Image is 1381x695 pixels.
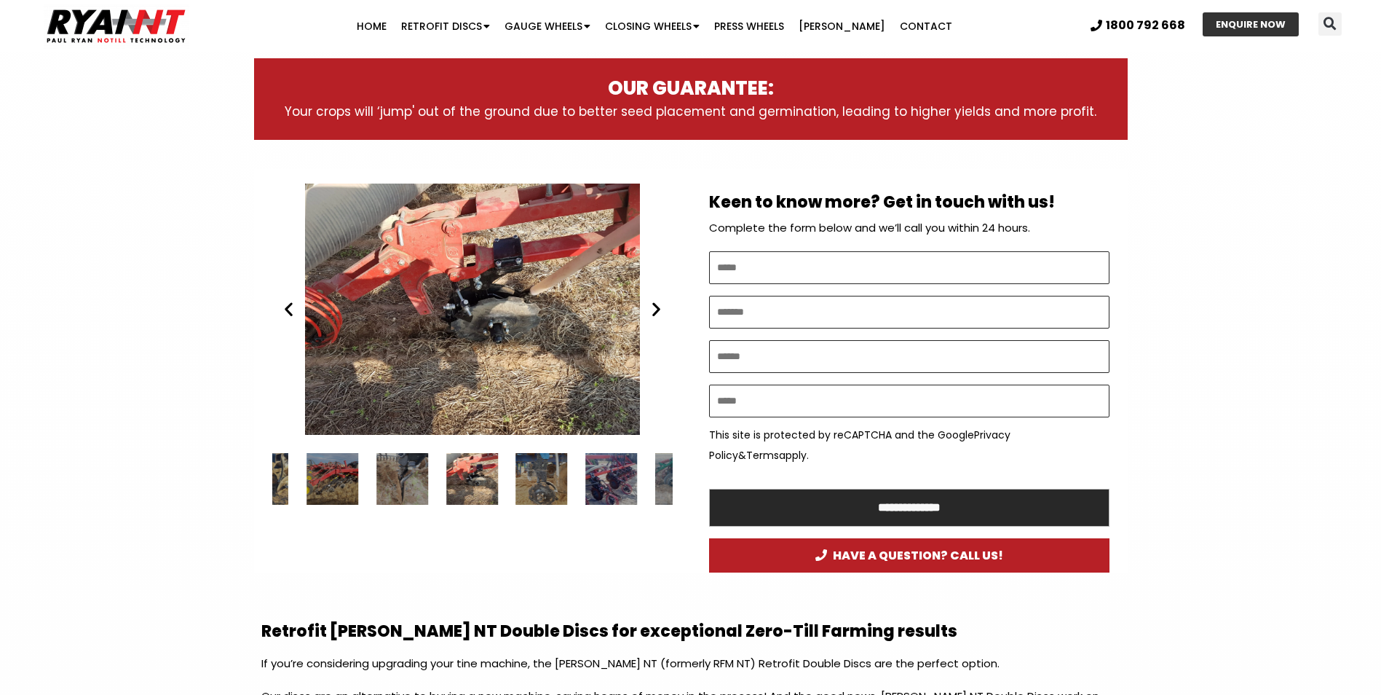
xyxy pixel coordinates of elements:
div: 19 / 34 [446,453,498,505]
a: HAVE A QUESTION? CALL US! [709,538,1109,573]
span: Your crops will ‘jump' out of the ground due to better seed placement and germination, leading to... [285,103,1096,120]
div: RYAN NT Retrofit Double Discs. no till cropping [272,184,673,435]
span: 1800 792 668 [1106,20,1185,31]
img: Ryan NT logo [44,4,189,49]
a: [PERSON_NAME] [791,12,893,41]
div: RYAN NT Retrofit Double Discs. no till cropping [446,453,498,505]
p: If you’re considering upgrading your tine machine, the [PERSON_NAME] NT (formerly RFM NT) Retrofi... [261,654,1120,687]
div: Search [1318,12,1342,36]
a: Home [349,12,394,41]
div: Previous slide [280,300,298,318]
a: Gauge Wheels [497,12,598,41]
div: Slides Slides [272,453,673,505]
a: Retrofit Discs [394,12,497,41]
div: 21 / 34 [585,453,637,505]
div: 17 / 34 [306,453,358,505]
a: ENQUIRE NOW [1203,12,1299,36]
nav: Menu [268,12,1041,41]
a: 1800 792 668 [1091,20,1185,31]
h2: Keen to know more? Get in touch with us! [709,195,1109,211]
div: Next slide [647,300,665,318]
a: Closing Wheels [598,12,707,41]
div: 18 / 34 [376,453,428,505]
div: 22 / 34 [655,453,707,505]
span: ENQUIRE NOW [1216,20,1286,29]
h2: Retrofit [PERSON_NAME] NT Double Discs for exceptional Zero-Till Farming results [261,624,1120,640]
a: Terms [746,448,779,463]
span: HAVE A QUESTION? CALL US! [815,549,1003,562]
div: 20 / 34 [516,453,568,505]
p: This site is protected by reCAPTCHA and the Google & apply. [709,425,1109,466]
div: 19 / 34 [272,184,673,435]
h3: OUR GUARANTEE: [283,76,1099,101]
div: Slides [272,184,673,435]
a: Press Wheels [707,12,791,41]
a: Contact [893,12,959,41]
p: Complete the form below and we’ll call you within 24 hours. [709,218,1109,238]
